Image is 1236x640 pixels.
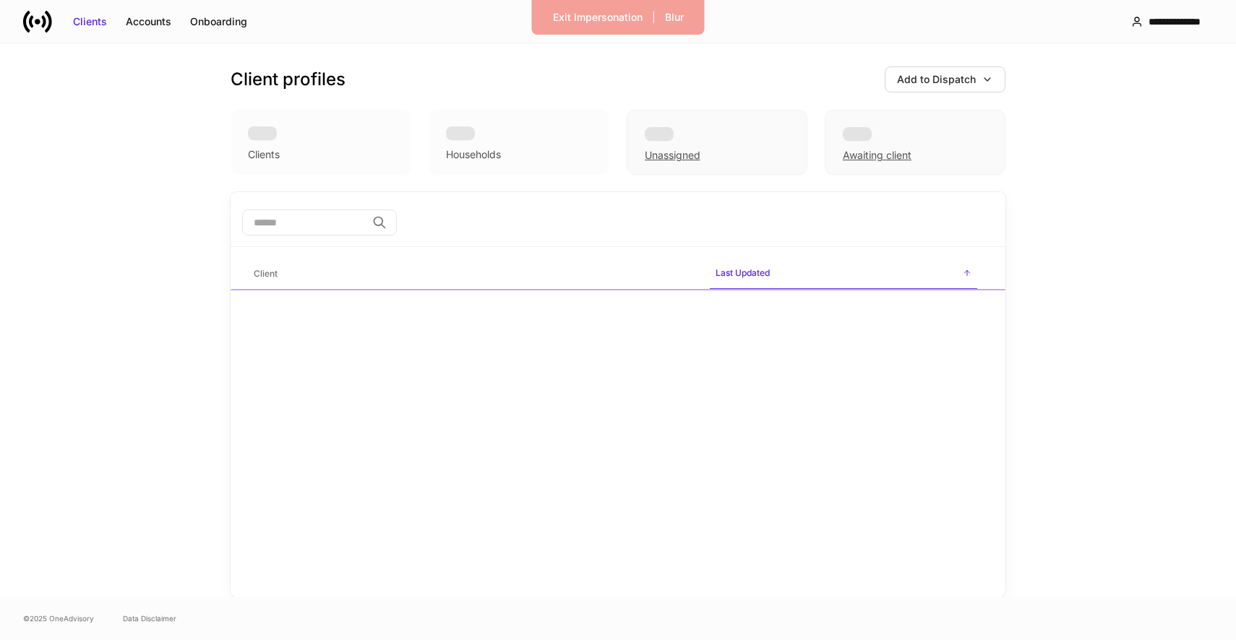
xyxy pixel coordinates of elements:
[656,6,693,29] button: Blur
[627,110,807,175] div: Unassigned
[123,613,176,624] a: Data Disclaimer
[553,10,643,25] div: Exit Impersonation
[665,10,684,25] div: Blur
[885,66,1005,92] button: Add to Dispatch
[843,148,911,163] div: Awaiting client
[190,14,247,29] div: Onboarding
[825,110,1005,175] div: Awaiting client
[73,14,107,29] div: Clients
[248,259,698,289] span: Client
[181,10,257,33] button: Onboarding
[248,147,280,162] div: Clients
[897,72,976,87] div: Add to Dispatch
[716,266,770,280] h6: Last Updated
[126,14,171,29] div: Accounts
[645,148,700,163] div: Unassigned
[23,613,94,624] span: © 2025 OneAdvisory
[544,6,652,29] button: Exit Impersonation
[710,259,977,290] span: Last Updated
[254,267,278,280] h6: Client
[446,147,501,162] div: Households
[231,68,346,91] h3: Client profiles
[116,10,181,33] button: Accounts
[64,10,116,33] button: Clients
